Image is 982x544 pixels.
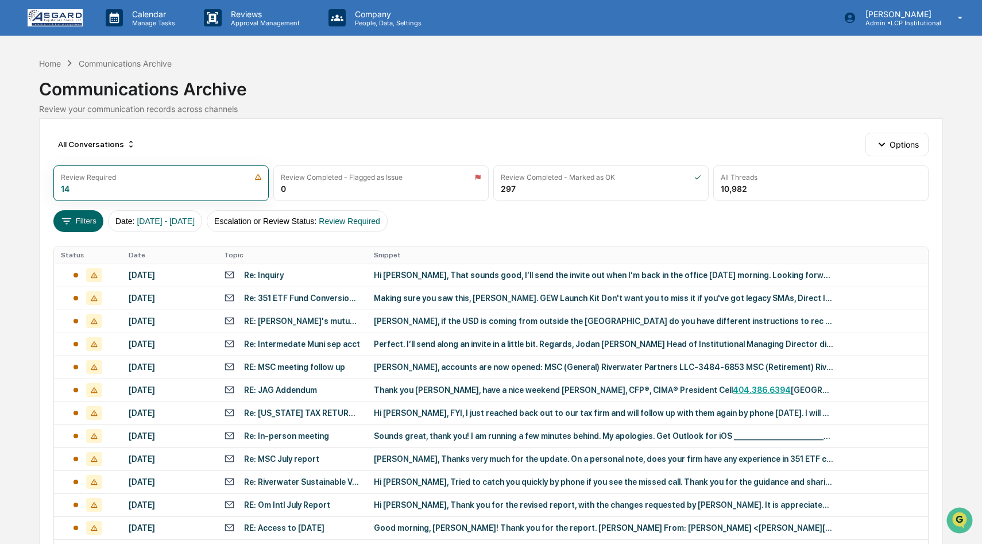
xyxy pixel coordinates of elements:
th: Snippet [367,246,928,264]
div: [DATE] [129,408,210,418]
div: RE: [PERSON_NAME]'s mutual fund account **As Requested** [244,317,360,326]
img: 4531339965365_218c74b014194aa58b9b_72.jpg [24,88,45,109]
span: [DATE] [102,156,125,165]
div: Perfect. I’ll send along an invite in a little bit. Regards, Jodan [PERSON_NAME] Head of Institut... [374,339,833,349]
span: Attestations [95,204,142,215]
div: Hi [PERSON_NAME], Tried to catch you quickly by phone if you see the missed call. Thank you for t... [374,477,833,487]
div: Review Completed - Marked as OK [501,173,615,182]
div: [DATE] [129,317,210,326]
div: Hi [PERSON_NAME], That sounds good, I’ll send the invite out when I’m back in the office [DATE] m... [374,271,833,280]
div: [DATE] [129,523,210,533]
div: [PERSON_NAME], if the USD is coming from outside the [GEOGRAPHIC_DATA] do you have different inst... [374,317,833,326]
th: Topic [217,246,367,264]
div: RE: MSC meeting follow up [244,362,345,372]
div: Re: [US_STATE] TAX RETURN DEMAND [244,408,360,418]
div: Sounds great, thank you! I am running a few minutes behind. My apologies. Get Outlook for iOS ___... [374,431,833,441]
div: [DATE] [129,431,210,441]
button: Escalation or Review Status:Review Required [207,210,388,232]
iframe: Open customer support [945,506,976,537]
div: 🖐️ [11,205,21,214]
div: [PERSON_NAME], accounts are now opened: MSC (General) Riverwater Partners LLC-3484-6853 MSC (Reti... [374,362,833,372]
a: 🖐️Preclearance [7,199,79,220]
div: Past conversations [11,128,77,137]
div: 🔎 [11,227,21,236]
div: Thank you [PERSON_NAME], have a nice weekend [PERSON_NAME], CFP®, CIMA® President Cell [GEOGRAPHI... [374,385,833,395]
div: We're available if you need us! [52,99,158,109]
div: Start new chat [52,88,188,99]
span: Pylon [114,254,139,263]
img: logo [28,9,83,26]
div: [DATE] [129,271,210,280]
p: Company [346,9,427,19]
span: Review Required [319,217,380,226]
div: Making sure you saw this, [PERSON_NAME]. GEW Launch Kit Don't want you to miss it if you've got l... [374,294,833,303]
div: All Conversations [53,135,140,153]
span: Preclearance [23,204,74,215]
p: Approval Management [222,19,306,27]
span: [PERSON_NAME] [36,156,93,165]
div: [DATE] [129,454,210,464]
div: RE: Access to [DATE] [244,523,324,533]
button: Filters [53,210,103,232]
span: • [95,156,99,165]
div: [DATE] [129,339,210,349]
p: People, Data, Settings [346,19,427,27]
img: icon [474,173,481,181]
img: 1746055101610-c473b297-6a78-478c-a979-82029cc54cd1 [11,88,32,109]
div: Re: Intermedate Muni sep acct [244,339,360,349]
img: 1746055101610-c473b297-6a78-478c-a979-82029cc54cd1 [23,157,32,166]
div: [DATE] [129,362,210,372]
a: 🗄️Attestations [79,199,147,220]
div: Hi [PERSON_NAME], FYI, I just reached back out to our tax firm and will follow up with them again... [374,408,833,418]
div: 🗄️ [83,205,92,214]
button: Date:[DATE] - [DATE] [108,210,202,232]
div: Good morning, [PERSON_NAME]! Thank you for the report. [PERSON_NAME] From: [PERSON_NAME] <[PERSON... [374,523,833,533]
a: Call via Elevate [733,385,791,395]
img: Jack Rasmussen [11,145,30,164]
th: Date [122,246,217,264]
div: [DATE] [129,500,210,510]
p: Calendar [123,9,181,19]
div: Re: MSC July report [244,454,319,464]
span: [DATE] - [DATE] [137,217,195,226]
div: [DATE] [129,294,210,303]
div: Home [39,59,61,68]
p: Admin • LCP Institutional [856,19,941,27]
div: 10,982 [721,184,747,194]
div: Re: 351 ETF Fund Conversion #3 (GEW) - Subscription period is LIVE [244,294,360,303]
div: [DATE] [129,385,210,395]
div: Review Completed - Flagged as Issue [281,173,403,182]
button: See all [178,125,209,139]
div: RE: Om Intl July Report [244,500,330,510]
div: Review your communication records across channels [39,104,942,114]
img: icon [254,173,262,181]
div: RE: JAG Addendum [244,385,317,395]
span: Data Lookup [23,226,72,237]
p: Reviews [222,9,306,19]
a: 🔎Data Lookup [7,221,77,242]
img: icon [694,173,701,181]
button: Start new chat [195,91,209,105]
p: How can we help? [11,24,209,43]
div: Re: Inquiry [244,271,284,280]
div: Re: Riverwater Sustainable Value Strategy IPS [244,477,360,487]
div: Re: In-person meeting [244,431,329,441]
div: 297 [501,184,516,194]
p: Manage Tasks [123,19,181,27]
div: [DATE] [129,477,210,487]
div: Communications Archive [39,70,942,99]
div: 0 [281,184,286,194]
a: Powered byPylon [81,253,139,263]
div: Communications Archive [79,59,172,68]
p: [PERSON_NAME] [856,9,941,19]
div: [PERSON_NAME], Thanks very much for the update. On a personal note, does your firm have any exper... [374,454,833,464]
div: Hi [PERSON_NAME], Thank you for the revised report, with the changes requested by [PERSON_NAME]. ... [374,500,833,510]
div: All Threads [721,173,757,182]
div: 14 [61,184,69,194]
button: Options [865,133,928,156]
th: Status [54,246,122,264]
div: Review Required [61,173,116,182]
